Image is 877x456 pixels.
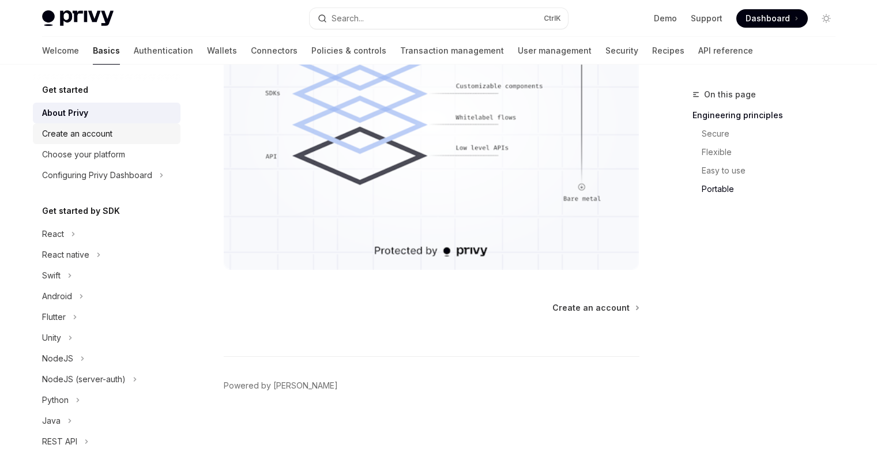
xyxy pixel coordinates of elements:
div: Unity [42,331,61,345]
span: Dashboard [746,13,790,24]
div: Choose your platform [42,148,125,161]
div: Java [42,414,61,428]
a: Easy to use [702,161,845,180]
div: React native [42,248,89,262]
a: Dashboard [736,9,808,28]
a: Choose your platform [33,144,180,165]
a: Create an account [33,123,180,144]
div: NodeJS (server-auth) [42,372,126,386]
span: On this page [704,88,756,101]
a: Support [691,13,722,24]
div: Flutter [42,310,66,324]
a: User management [518,37,592,65]
a: Security [605,37,638,65]
a: Basics [93,37,120,65]
button: Search...CtrlK [310,8,568,29]
span: Create an account [552,302,630,314]
a: Engineering principles [692,106,845,125]
h5: Get started [42,83,88,97]
a: Transaction management [400,37,504,65]
a: Wallets [207,37,237,65]
button: Toggle dark mode [817,9,835,28]
div: Configuring Privy Dashboard [42,168,152,182]
a: Welcome [42,37,79,65]
div: About Privy [42,106,88,120]
a: Recipes [652,37,684,65]
span: Ctrl K [544,14,561,23]
a: API reference [698,37,753,65]
a: Secure [702,125,845,143]
div: Search... [332,12,364,25]
a: About Privy [33,103,180,123]
a: Demo [654,13,677,24]
a: Authentication [134,37,193,65]
h5: Get started by SDK [42,204,120,218]
div: React [42,227,64,241]
div: REST API [42,435,77,449]
img: light logo [42,10,114,27]
div: Swift [42,269,61,282]
div: Python [42,393,69,407]
div: Android [42,289,72,303]
a: Flexible [702,143,845,161]
a: Connectors [251,37,298,65]
a: Portable [702,180,845,198]
div: NodeJS [42,352,73,365]
div: Create an account [42,127,112,141]
a: Powered by [PERSON_NAME] [224,380,338,391]
a: Policies & controls [311,37,386,65]
a: Create an account [552,302,638,314]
